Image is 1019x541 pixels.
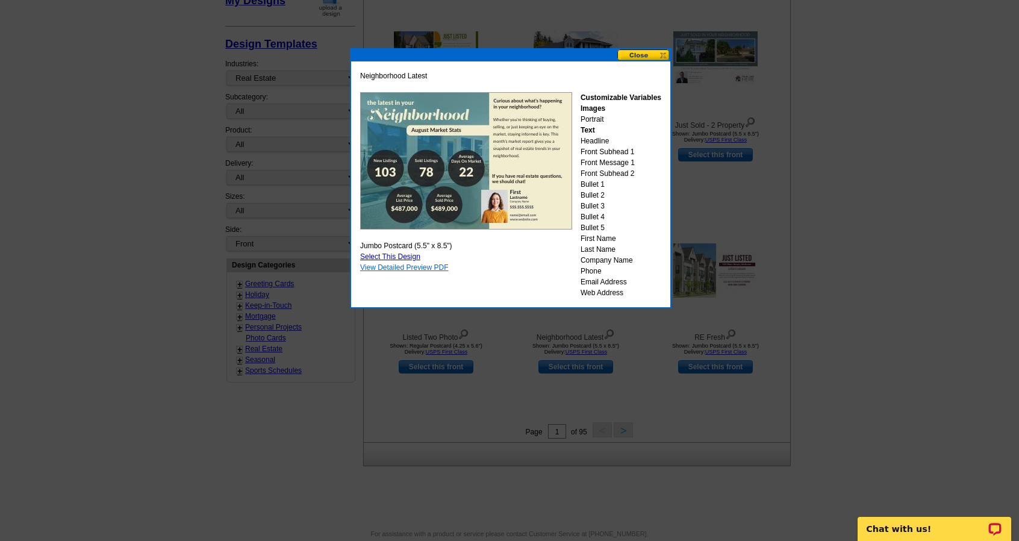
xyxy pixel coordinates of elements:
a: Select This Design [360,252,420,261]
span: Jumbo Postcard (5.5" x 8.5") [360,240,452,251]
strong: Customizable Variables [581,93,661,102]
strong: Images [581,104,605,113]
strong: Text [581,126,595,134]
img: GENPJF_LatestNeighborhood_All.jpg [360,92,572,230]
a: View Detailed Preview PDF [360,263,449,272]
iframe: LiveChat chat widget [850,503,1019,541]
span: Neighborhood Latest [360,70,427,81]
div: Portrait Headline Front Subhead 1 Front Message 1 Front Subhead 2 Bullet 1 Bullet 2 Bullet 3 Bull... [581,92,661,298]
